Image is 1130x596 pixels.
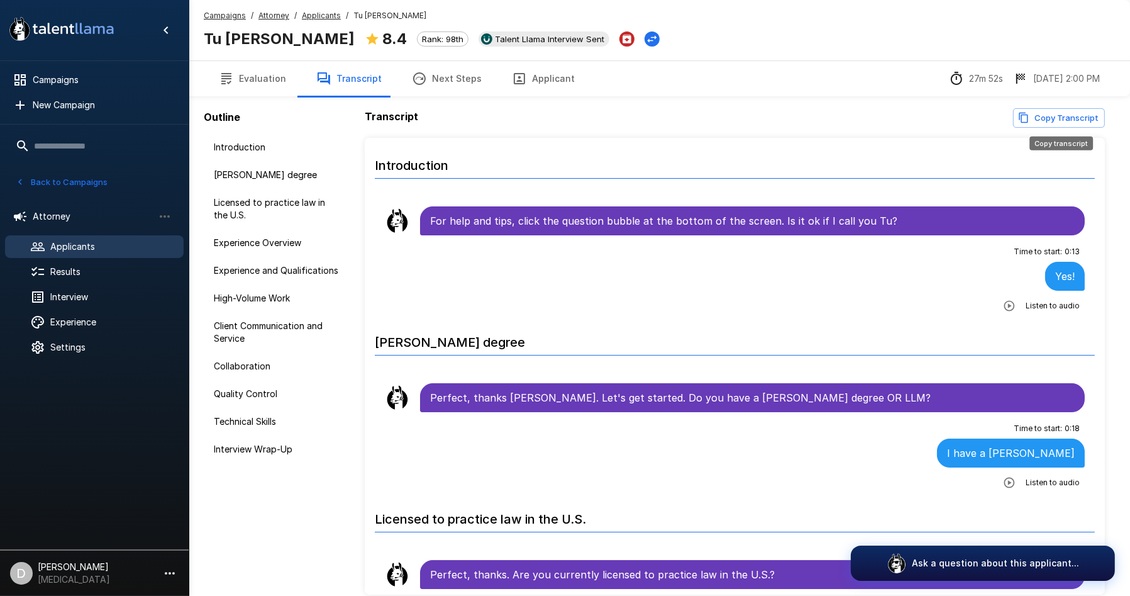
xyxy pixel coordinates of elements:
span: [PERSON_NAME] degree [214,169,340,181]
span: High-Volume Work [214,292,340,305]
div: Collaboration [204,355,350,378]
span: / [346,9,348,22]
span: Tu [PERSON_NAME] [353,9,426,22]
div: Licensed to practice law in the U.S. [204,191,350,227]
p: For help and tips, click the question bubble at the bottom of the screen. Is it ok if I call you Tu? [430,213,1075,228]
span: Technical Skills [214,415,340,428]
p: 27m 52s [969,72,1003,85]
span: / [294,9,297,22]
span: Experience and Qualifications [214,264,340,277]
button: Copy transcript [1013,108,1105,128]
span: Time to start : [1014,422,1062,435]
div: Client Communication and Service [204,315,350,350]
p: I have a [PERSON_NAME] [947,446,1075,461]
span: / [251,9,253,22]
p: Yes! [1055,269,1075,284]
img: ukg_logo.jpeg [481,33,492,45]
h6: Licensed to practice law in the U.S. [375,499,1095,532]
p: [DATE] 2:00 PM [1033,72,1100,85]
div: Copy transcript [1029,137,1093,150]
span: Client Communication and Service [214,320,340,345]
b: Tu [PERSON_NAME] [204,30,355,48]
span: Licensed to practice law in the U.S. [214,196,340,222]
p: Ask a question about this applicant... [912,557,1079,570]
span: Introduction [214,141,340,154]
u: Campaigns [204,11,246,20]
img: llama_clean.png [385,562,410,587]
span: Talent Llama Interview Sent [490,34,609,44]
img: logo_glasses@2x.png [887,553,907,573]
span: Listen to audio [1026,476,1080,489]
div: The time between starting and completing the interview [949,71,1003,86]
p: Perfect, thanks [PERSON_NAME]. Let's get started. Do you have a [PERSON_NAME] degree OR LLM? [430,390,1075,405]
b: 8.4 [382,30,407,48]
b: Outline [204,111,240,123]
span: Rank: 98th [418,34,468,44]
div: Technical Skills [204,410,350,433]
button: Ask a question about this applicant... [851,546,1115,581]
div: View profile in UKG [479,31,609,47]
u: Attorney [258,11,289,20]
span: Experience Overview [214,237,340,249]
p: Perfect, thanks. Are you currently licensed to practice law in the U.S.? [430,567,1075,582]
div: Interview Wrap-Up [204,438,350,461]
div: [PERSON_NAME] degree [204,164,350,186]
div: Introduction [204,136,350,159]
img: llama_clean.png [385,208,410,233]
span: Interview Wrap-Up [214,443,340,456]
div: Experience Overview [204,232,350,254]
h6: Introduction [375,145,1095,179]
button: Change Stage [645,31,660,47]
button: Applicant [497,61,590,96]
img: llama_clean.png [385,385,410,410]
button: Transcript [301,61,397,96]
span: Quality Control [214,388,340,400]
div: Quality Control [204,383,350,405]
span: 0 : 18 [1065,422,1080,435]
span: Listen to audio [1026,300,1080,312]
span: Time to start : [1014,245,1062,258]
button: Evaluation [204,61,301,96]
div: High-Volume Work [204,287,350,310]
button: Next Steps [397,61,497,96]
span: 0 : 13 [1065,245,1080,258]
b: Transcript [365,110,418,123]
h6: [PERSON_NAME] degree [375,322,1095,356]
div: The date and time when the interview was completed [1013,71,1100,86]
div: Experience and Qualifications [204,259,350,282]
span: Collaboration [214,360,340,373]
u: Applicants [302,11,341,20]
button: Archive Applicant [619,31,634,47]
